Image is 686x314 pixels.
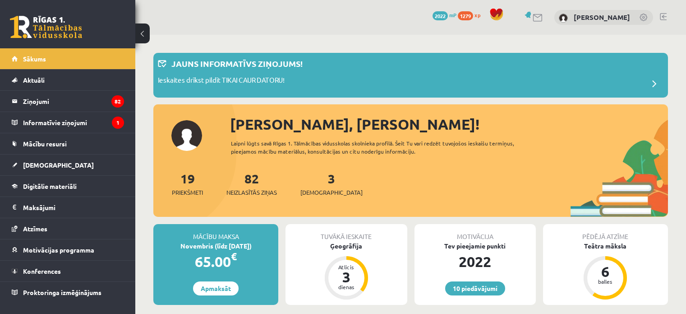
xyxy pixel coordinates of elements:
div: Tuvākā ieskaite [285,224,407,241]
span: 1279 [458,11,473,20]
div: Tev pieejamie punkti [414,241,536,251]
legend: Informatīvie ziņojumi [23,112,124,133]
a: 2022 mP [433,11,456,19]
div: Atlicis [333,264,360,270]
a: 3[DEMOGRAPHIC_DATA] [300,170,363,197]
span: Konferences [23,267,61,275]
a: [DEMOGRAPHIC_DATA] [12,155,124,175]
div: dienas [333,284,360,290]
a: Konferences [12,261,124,281]
span: xp [474,11,480,19]
a: Digitālie materiāli [12,176,124,197]
span: [DEMOGRAPHIC_DATA] [300,188,363,197]
a: Apmaksāt [193,281,239,295]
legend: Maksājumi [23,197,124,218]
a: Aktuāli [12,70,124,90]
a: Maksājumi [12,197,124,218]
span: Digitālie materiāli [23,182,77,190]
span: mP [449,11,456,19]
span: Proktoringa izmēģinājums [23,288,101,296]
a: 19Priekšmeti [172,170,203,197]
div: 65.00 [153,251,278,272]
a: 10 piedāvājumi [445,281,505,295]
span: € [231,250,237,263]
div: Laipni lūgts savā Rīgas 1. Tālmācības vidusskolas skolnieka profilā. Šeit Tu vari redzēt tuvojošo... [231,139,540,155]
a: Mācību resursi [12,133,124,154]
div: Pēdējā atzīme [543,224,668,241]
a: 82Neizlasītās ziņas [226,170,277,197]
div: Teātra māksla [543,241,668,251]
span: Motivācijas programma [23,246,94,254]
a: Informatīvie ziņojumi1 [12,112,124,133]
i: 82 [111,95,124,108]
div: 3 [333,270,360,284]
div: 2022 [414,251,536,272]
span: Aktuāli [23,76,45,84]
div: Ģeogrāfija [285,241,407,251]
i: 1 [112,117,124,129]
a: Teātra māksla 6 balles [543,241,668,301]
div: Novembris (līdz [DATE]) [153,241,278,251]
a: Ģeogrāfija Atlicis 3 dienas [285,241,407,301]
div: Mācību maksa [153,224,278,241]
div: 6 [592,264,619,279]
div: balles [592,279,619,284]
a: Ziņojumi82 [12,91,124,112]
p: Ieskaites drīkst pildīt TIKAI CAUR DATORU! [158,75,285,88]
a: Motivācijas programma [12,239,124,260]
div: Motivācija [414,224,536,241]
span: Priekšmeti [172,188,203,197]
a: Rīgas 1. Tālmācības vidusskola [10,16,82,38]
a: Sākums [12,48,124,69]
a: [PERSON_NAME] [574,13,630,22]
span: 2022 [433,11,448,20]
div: [PERSON_NAME], [PERSON_NAME]! [230,113,668,135]
span: Neizlasītās ziņas [226,188,277,197]
a: Jauns informatīvs ziņojums! Ieskaites drīkst pildīt TIKAI CAUR DATORU! [158,57,663,93]
span: Mācību resursi [23,140,67,148]
span: [DEMOGRAPHIC_DATA] [23,161,94,169]
img: Jurijs Zverevs [559,14,568,23]
a: 1279 xp [458,11,485,19]
a: Proktoringa izmēģinājums [12,282,124,303]
span: Atzīmes [23,225,47,233]
a: Atzīmes [12,218,124,239]
span: Sākums [23,55,46,63]
legend: Ziņojumi [23,91,124,112]
p: Jauns informatīvs ziņojums! [171,57,303,70]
